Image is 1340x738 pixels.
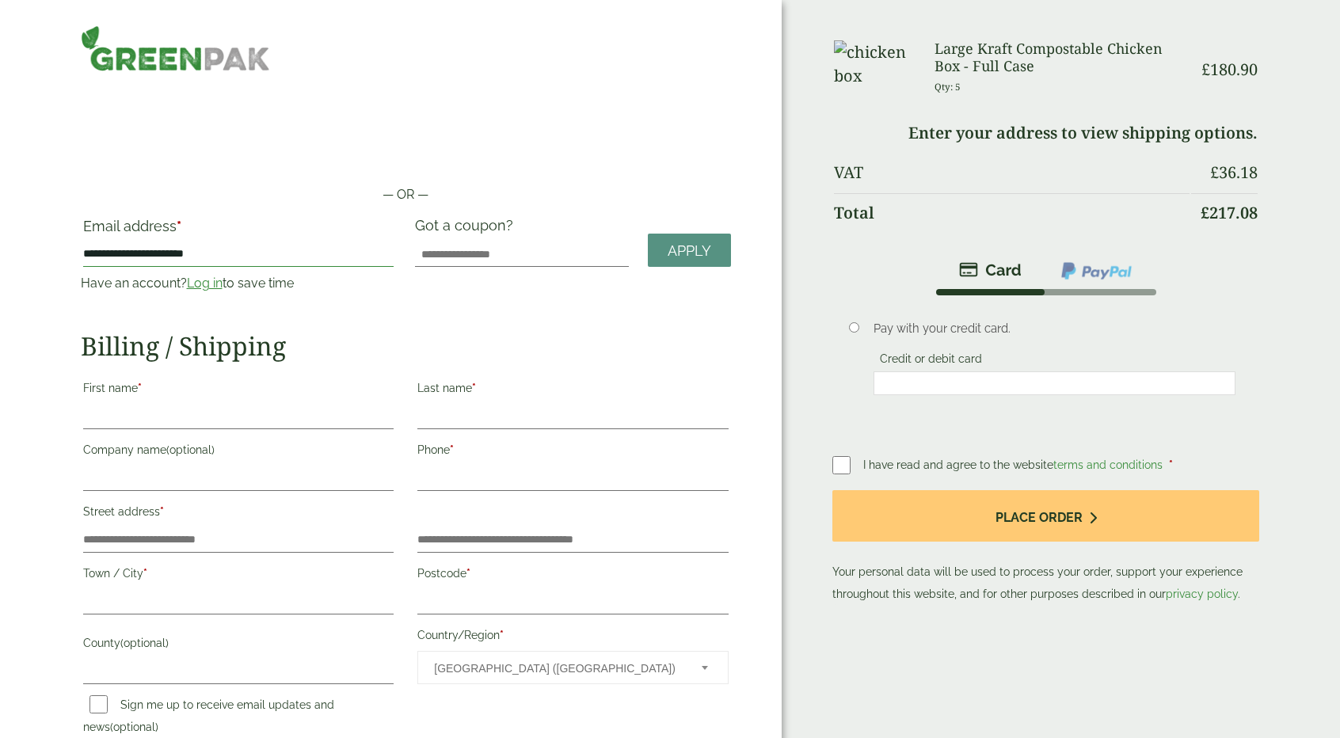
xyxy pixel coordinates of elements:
span: Country/Region [417,651,729,684]
span: (optional) [110,721,158,733]
label: Got a coupon? [415,217,520,242]
span: (optional) [166,443,215,456]
img: stripe.png [959,261,1022,280]
label: Postcode [417,562,729,589]
label: Town / City [83,562,394,589]
abbr: required [1169,458,1173,471]
p: Have an account? to save time [81,274,397,293]
a: Apply [648,234,731,268]
label: Phone [417,439,729,466]
span: (optional) [120,637,169,649]
h3: Large Kraft Compostable Chicken Box - Full Case [935,40,1190,74]
td: Enter your address to view shipping options. [834,114,1258,152]
abbr: required [466,567,470,580]
abbr: required [500,629,504,641]
iframe: Secure payment button frame [81,135,731,166]
label: Email address [83,219,394,242]
abbr: required [450,443,454,456]
span: Apply [668,242,711,260]
p: Pay with your credit card. [874,320,1235,337]
label: Country/Region [417,624,729,651]
span: £ [1201,202,1209,223]
bdi: 36.18 [1210,162,1258,183]
img: chicken box [834,40,916,88]
bdi: 180.90 [1201,59,1258,80]
label: Street address [83,500,394,527]
button: Place order [832,490,1259,542]
label: Company name [83,439,394,466]
small: Qty: 5 [935,81,961,93]
span: I have read and agree to the website [863,458,1166,471]
abbr: required [143,567,147,580]
iframe: Secure card payment input frame [878,376,1231,390]
span: £ [1210,162,1219,183]
a: terms and conditions [1053,458,1163,471]
label: Last name [417,377,729,404]
abbr: required [160,505,164,518]
a: privacy policy [1166,588,1238,600]
p: — OR — [81,185,731,204]
img: GreenPak Supplies [81,25,270,71]
th: Total [834,193,1190,232]
th: VAT [834,154,1190,192]
abbr: required [138,382,142,394]
h2: Billing / Shipping [81,331,731,361]
span: United Kingdom (UK) [434,652,680,685]
input: Sign me up to receive email updates and news(optional) [89,695,108,713]
img: ppcp-gateway.png [1060,261,1133,281]
abbr: required [177,218,181,234]
label: Sign me up to receive email updates and news [83,698,334,738]
label: Credit or debit card [874,352,988,370]
bdi: 217.08 [1201,202,1258,223]
abbr: required [472,382,476,394]
a: Log in [187,276,223,291]
label: First name [83,377,394,404]
span: £ [1201,59,1210,80]
p: Your personal data will be used to process your order, support your experience throughout this we... [832,490,1259,605]
label: County [83,632,394,659]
